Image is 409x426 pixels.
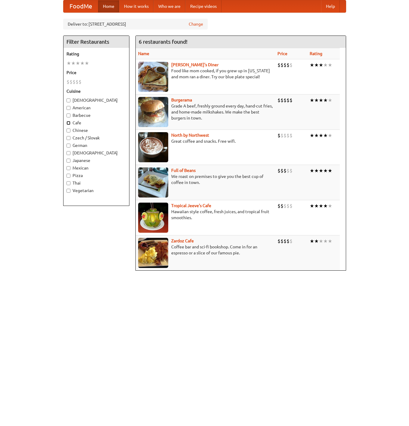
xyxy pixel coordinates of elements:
[328,97,332,104] li: ★
[67,173,126,179] label: Pizza
[314,132,319,139] li: ★
[67,174,70,178] input: Pizza
[67,151,70,155] input: [DEMOGRAPHIC_DATA]
[314,167,319,174] li: ★
[314,62,319,68] li: ★
[67,127,126,133] label: Chinese
[328,203,332,209] li: ★
[138,203,168,233] img: jeeves.jpg
[67,121,70,125] input: Cafe
[323,132,328,139] li: ★
[138,238,168,268] img: zardoz.jpg
[287,167,290,174] li: $
[171,238,194,243] a: Zardoz Cafe
[319,203,323,209] li: ★
[277,51,287,56] a: Price
[67,166,70,170] input: Mexican
[139,39,187,45] ng-pluralize: 6 restaurants found!
[67,181,70,185] input: Thai
[67,88,126,94] h5: Cuisine
[280,167,284,174] li: $
[277,167,280,174] li: $
[67,105,126,111] label: American
[67,120,126,126] label: Cafe
[67,60,71,67] li: ★
[70,79,73,85] li: $
[171,168,196,173] a: Full of Beans
[67,159,70,163] input: Japanese
[171,98,192,102] a: Burgerama
[80,60,85,67] li: ★
[67,135,126,141] label: Czech / Slovak
[314,203,319,209] li: ★
[138,132,168,162] img: north.jpg
[290,132,293,139] li: $
[277,132,280,139] li: $
[287,238,290,244] li: $
[290,203,293,209] li: $
[310,238,314,244] li: ★
[189,21,203,27] a: Change
[323,62,328,68] li: ★
[321,0,340,12] a: Help
[287,62,290,68] li: $
[284,203,287,209] li: $
[310,51,322,56] a: Rating
[277,62,280,68] li: $
[287,132,290,139] li: $
[138,97,168,127] img: burgerama.jpg
[153,0,185,12] a: Who we are
[185,0,222,12] a: Recipe videos
[67,112,126,118] label: Barbecue
[328,62,332,68] li: ★
[287,203,290,209] li: $
[171,203,211,208] a: Tropical Jeeve's Cafe
[76,60,80,67] li: ★
[138,103,273,121] p: Grade A beef, freshly ground every day, hand-cut fries, and home-made milkshakes. We make the bes...
[287,97,290,104] li: $
[73,79,76,85] li: $
[328,167,332,174] li: ★
[171,62,218,67] a: [PERSON_NAME]'s Diner
[323,238,328,244] li: ★
[138,138,273,144] p: Great coffee and snacks. Free wifi.
[67,79,70,85] li: $
[280,132,284,139] li: $
[64,36,129,48] h4: Filter Restaurants
[319,132,323,139] li: ★
[67,180,126,186] label: Thai
[79,79,82,85] li: $
[138,244,273,256] p: Coffee bar and sci-fi bookshop. Come in for an espresso or a slice of our famous pie.
[310,97,314,104] li: ★
[67,136,70,140] input: Czech / Slovak
[328,238,332,244] li: ★
[277,97,280,104] li: $
[138,209,273,221] p: Hawaiian style coffee, fresh juices, and tropical fruit smoothies.
[280,62,284,68] li: $
[319,238,323,244] li: ★
[290,167,293,174] li: $
[76,79,79,85] li: $
[67,142,126,148] label: German
[323,167,328,174] li: ★
[67,157,126,163] label: Japanese
[323,97,328,104] li: ★
[314,97,319,104] li: ★
[290,62,293,68] li: $
[280,203,284,209] li: $
[67,113,70,117] input: Barbecue
[310,132,314,139] li: ★
[284,97,287,104] li: $
[328,132,332,139] li: ★
[67,106,70,110] input: American
[319,62,323,68] li: ★
[67,150,126,156] label: [DEMOGRAPHIC_DATA]
[138,173,273,185] p: We roast on premises to give you the best cup of coffee in town.
[67,189,70,193] input: Vegetarian
[67,188,126,194] label: Vegetarian
[67,144,70,148] input: German
[284,167,287,174] li: $
[323,203,328,209] li: ★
